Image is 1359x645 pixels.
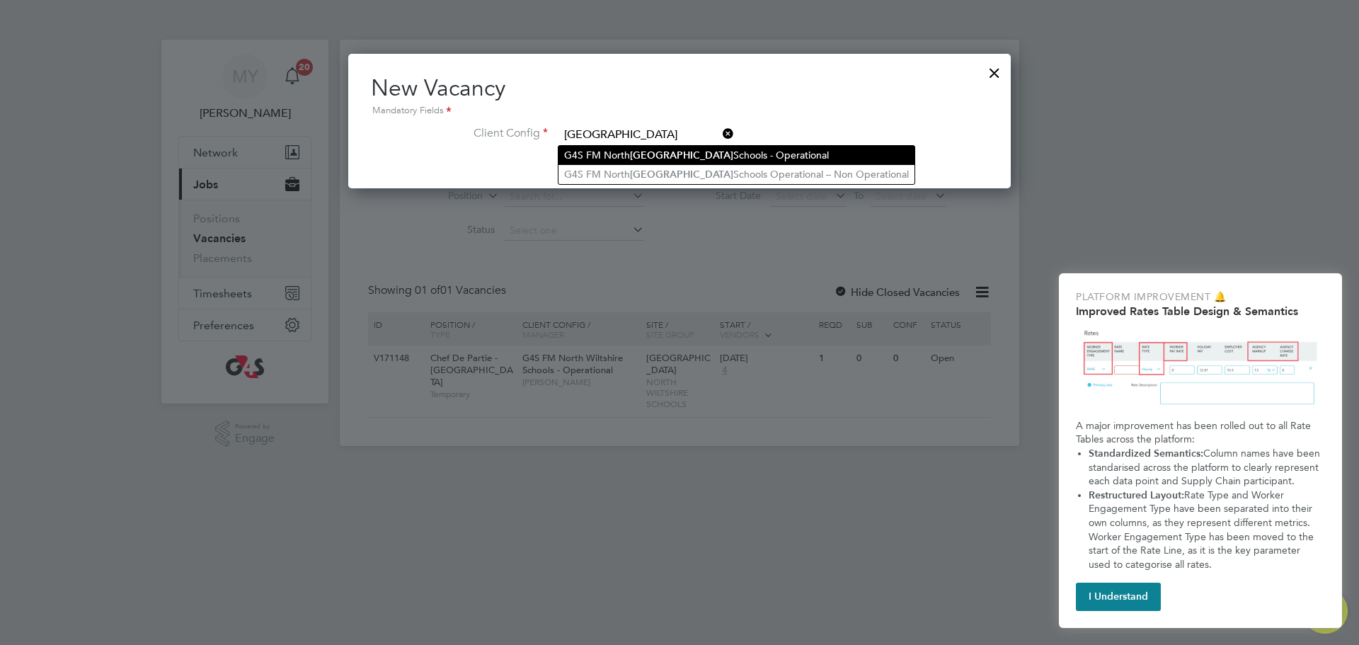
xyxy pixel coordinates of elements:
p: A major improvement has been rolled out to all Rate Tables across the platform: [1076,419,1325,447]
strong: Restructured Layout: [1089,489,1184,501]
p: Platform Improvement 🔔 [1076,290,1325,304]
img: Updated Rates Table Design & Semantics [1076,324,1325,413]
div: Improved Rate Table Semantics [1059,273,1342,628]
h2: Improved Rates Table Design & Semantics [1076,304,1325,318]
li: G4S FM North Schools - Operational [558,146,914,165]
div: Mandatory Fields [371,103,988,119]
b: [GEOGRAPHIC_DATA] [630,169,733,181]
h2: New Vacancy [371,74,988,119]
span: Column names have been standarised across the platform to clearly represent each data point and S... [1089,447,1323,487]
strong: Standardized Semantics: [1089,447,1203,460]
li: G4S FM North Schools Operational – Non Operational [558,165,914,184]
span: Rate Type and Worker Engagement Type have been separated into their own columns, as they represen... [1089,489,1317,571]
input: Search for... [559,125,734,146]
label: Client Config [371,126,548,141]
button: I Understand [1076,583,1161,611]
b: [GEOGRAPHIC_DATA] [630,149,733,161]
